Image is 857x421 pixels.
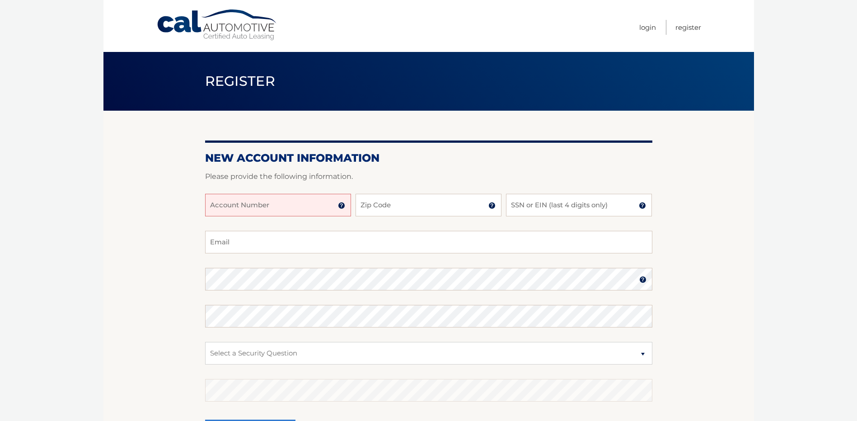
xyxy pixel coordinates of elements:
a: Register [675,20,701,35]
p: Please provide the following information. [205,170,652,183]
h2: New Account Information [205,151,652,165]
a: Login [639,20,656,35]
span: Register [205,73,276,89]
img: tooltip.svg [639,202,646,209]
input: Zip Code [356,194,501,216]
img: tooltip.svg [639,276,646,283]
a: Cal Automotive [156,9,278,41]
img: tooltip.svg [338,202,345,209]
input: SSN or EIN (last 4 digits only) [506,194,652,216]
input: Account Number [205,194,351,216]
img: tooltip.svg [488,202,496,209]
input: Email [205,231,652,253]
